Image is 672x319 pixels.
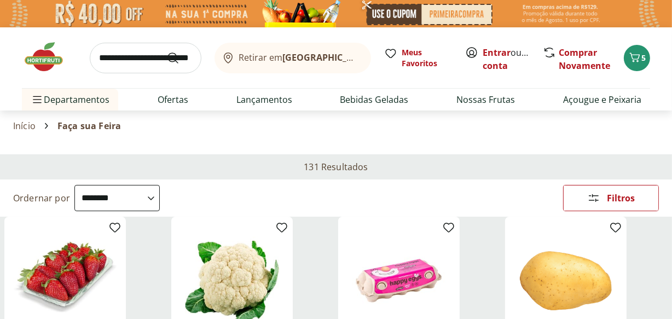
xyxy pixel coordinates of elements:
[563,185,659,211] button: Filtros
[456,93,515,106] a: Nossas Frutas
[402,47,452,69] span: Meus Favoritos
[236,93,292,106] a: Lançamentos
[559,47,610,72] a: Comprar Novamente
[31,86,44,113] button: Menu
[239,53,360,62] span: Retirar em
[483,47,511,59] a: Entrar
[304,161,368,173] h2: 131 Resultados
[57,121,121,131] span: Faça sua Feira
[483,46,531,72] span: ou
[563,93,641,106] a: Açougue e Peixaria
[607,194,635,202] span: Filtros
[340,93,408,106] a: Bebidas Geladas
[384,47,452,69] a: Meus Favoritos
[90,43,201,73] input: search
[13,192,70,204] label: Ordernar por
[283,51,467,63] b: [GEOGRAPHIC_DATA]/[GEOGRAPHIC_DATA]
[166,51,193,65] button: Submit Search
[624,45,650,71] button: Carrinho
[13,121,36,131] a: Início
[641,53,646,63] span: 5
[483,47,543,72] a: Criar conta
[31,86,109,113] span: Departamentos
[587,192,600,205] svg: Abrir Filtros
[158,93,188,106] a: Ofertas
[22,40,77,73] img: Hortifruti
[215,43,371,73] button: Retirar em[GEOGRAPHIC_DATA]/[GEOGRAPHIC_DATA]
